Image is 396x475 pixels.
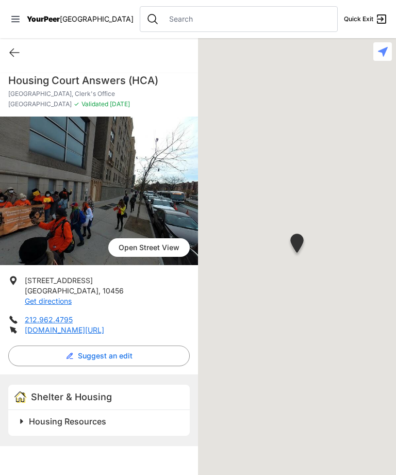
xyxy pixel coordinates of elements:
[8,73,190,88] h1: Housing Court Answers (HCA)
[163,14,331,24] input: Search
[8,346,190,366] button: Suggest an edit
[108,100,130,108] span: [DATE]
[25,276,93,285] span: [STREET_ADDRESS]
[27,16,134,22] a: YourPeer[GEOGRAPHIC_DATA]
[8,100,72,108] span: [GEOGRAPHIC_DATA]
[25,297,72,305] a: Get directions
[98,286,101,295] span: ,
[60,14,134,23] span: [GEOGRAPHIC_DATA]
[344,13,388,25] a: Quick Exit
[78,351,133,361] span: Suggest an edit
[29,416,106,427] span: Housing Resources
[284,230,310,261] div: Bronx Housing Court, Clerk's Office
[74,100,79,108] span: ✓
[81,100,108,108] span: Validated
[25,286,98,295] span: [GEOGRAPHIC_DATA]
[8,90,190,98] p: [GEOGRAPHIC_DATA], Clerk's Office
[108,238,190,257] span: Open Street View
[27,14,60,23] span: YourPeer
[25,325,104,334] a: [DOMAIN_NAME][URL]
[344,15,373,23] span: Quick Exit
[31,391,112,402] span: Shelter & Housing
[103,286,124,295] span: 10456
[25,315,73,324] a: 212.962.4795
